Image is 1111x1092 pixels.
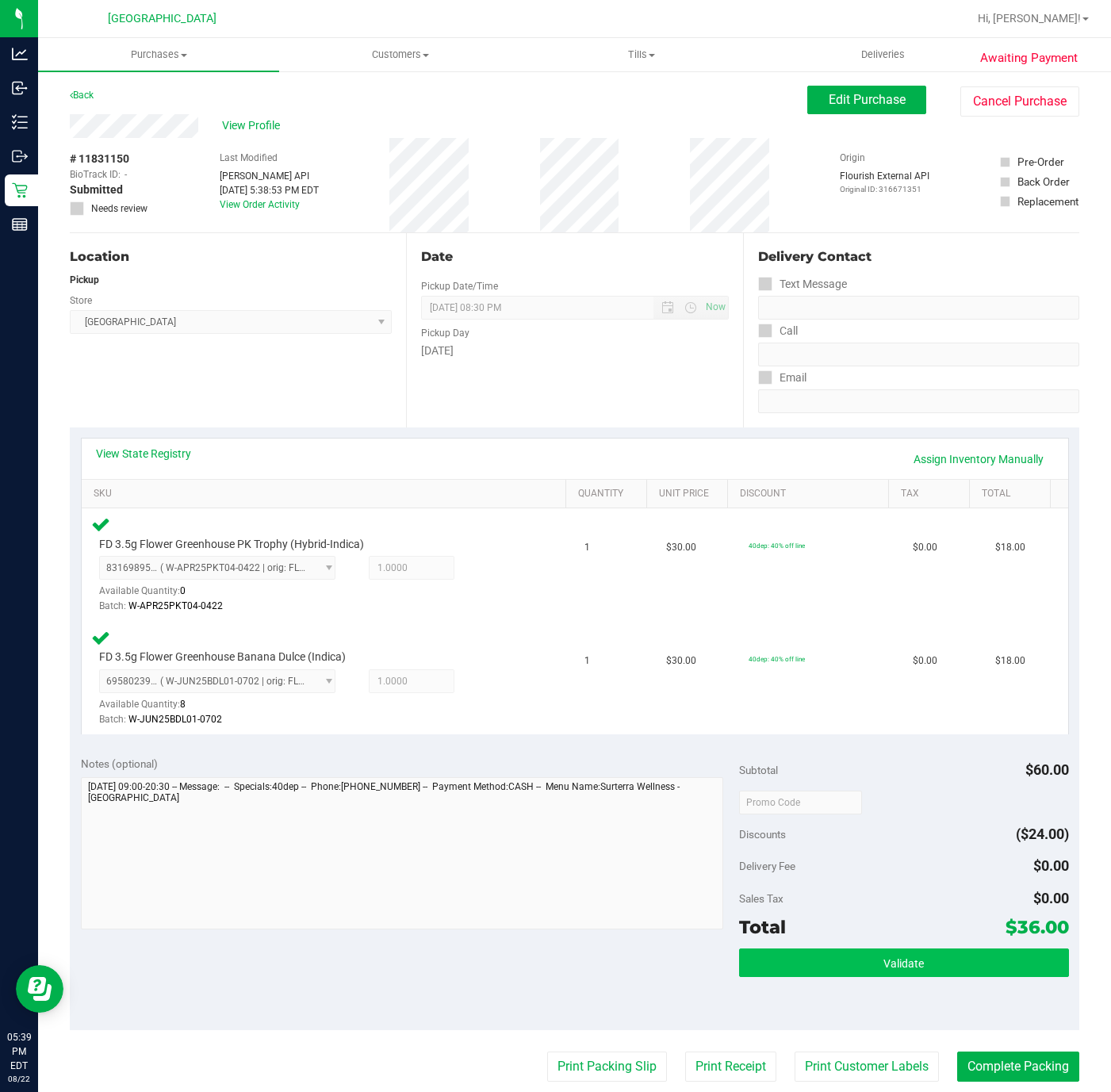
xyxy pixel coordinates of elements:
[685,1052,776,1082] button: Print Receipt
[96,446,191,462] a: View State Registry
[70,182,123,198] span: Submitted
[739,820,786,849] span: Discounts
[128,714,222,725] span: W-JUN25BDL01-0702
[980,49,1078,67] span: Awaiting Payment
[1006,916,1069,938] span: $36.00
[1016,826,1069,842] span: ($24.00)
[840,169,929,195] div: Flourish External API
[659,488,721,500] a: Unit Price
[840,48,926,62] span: Deliveries
[421,343,728,359] div: [DATE]
[16,965,63,1013] iframe: Resource center
[280,48,519,62] span: Customers
[91,201,147,216] span: Needs review
[7,1073,31,1085] p: 08/22
[758,320,798,343] label: Call
[903,446,1054,473] a: Assign Inventory Manually
[1025,761,1069,778] span: $60.00
[739,916,786,938] span: Total
[38,48,279,62] span: Purchases
[758,247,1079,266] div: Delivery Contact
[547,1052,667,1082] button: Print Packing Slip
[94,488,560,500] a: SKU
[1017,154,1064,170] div: Pre-Order
[758,366,806,389] label: Email
[421,247,728,266] div: Date
[279,38,520,71] a: Customers
[758,296,1079,320] input: Format: (999) 999-9999
[957,1052,1079,1082] button: Complete Packing
[578,488,640,500] a: Quantity
[99,714,126,725] span: Batch:
[81,757,158,770] span: Notes (optional)
[840,151,865,165] label: Origin
[125,167,127,182] span: -
[220,151,278,165] label: Last Modified
[70,247,392,266] div: Location
[666,540,696,555] span: $30.00
[739,860,795,872] span: Delivery Fee
[739,892,783,905] span: Sales Tax
[739,948,1068,977] button: Validate
[740,488,883,500] a: Discount
[99,600,126,611] span: Batch:
[521,38,762,71] a: Tills
[99,693,348,724] div: Available Quantity:
[12,114,28,130] inline-svg: Inventory
[220,183,319,197] div: [DATE] 5:38:53 PM EDT
[749,655,805,663] span: 40dep: 40% off line
[38,38,279,71] a: Purchases
[70,90,94,101] a: Back
[982,488,1044,500] a: Total
[795,1052,939,1082] button: Print Customer Labels
[1033,890,1069,906] span: $0.00
[840,183,929,195] p: Original ID: 316671351
[758,273,847,296] label: Text Message
[99,537,364,552] span: FD 3.5g Flower Greenhouse PK Trophy (Hybrid-Indica)
[1017,174,1070,190] div: Back Order
[762,38,1003,71] a: Deliveries
[70,151,129,167] span: # 11831150
[883,957,924,970] span: Validate
[978,12,1081,25] span: Hi, [PERSON_NAME]!
[99,580,348,611] div: Available Quantity:
[421,279,498,293] label: Pickup Date/Time
[220,199,300,210] a: View Order Activity
[180,585,186,596] span: 0
[666,653,696,669] span: $30.00
[807,86,926,114] button: Edit Purchase
[960,86,1079,117] button: Cancel Purchase
[12,216,28,232] inline-svg: Reports
[12,148,28,164] inline-svg: Outbound
[901,488,963,500] a: Tax
[913,653,937,669] span: $0.00
[12,182,28,198] inline-svg: Retail
[12,80,28,96] inline-svg: Inbound
[749,542,805,550] span: 40dep: 40% off line
[1017,193,1078,209] div: Replacement
[995,540,1025,555] span: $18.00
[913,540,937,555] span: $0.00
[99,649,346,665] span: FD 3.5g Flower Greenhouse Banana Dulce (Indica)
[584,653,590,669] span: 1
[12,46,28,62] inline-svg: Analytics
[739,791,862,814] input: Promo Code
[180,699,186,710] span: 8
[758,343,1079,366] input: Format: (999) 999-9999
[7,1030,31,1073] p: 05:39 PM EDT
[1033,857,1069,874] span: $0.00
[421,326,469,340] label: Pickup Day
[108,12,216,25] span: [GEOGRAPHIC_DATA]
[584,540,590,555] span: 1
[70,167,121,182] span: BioTrack ID:
[128,600,223,611] span: W-APR25PKT04-0422
[70,293,92,308] label: Store
[739,764,778,776] span: Subtotal
[70,274,99,285] strong: Pickup
[220,169,319,183] div: [PERSON_NAME] API
[522,48,761,62] span: Tills
[222,117,285,134] span: View Profile
[829,92,906,107] span: Edit Purchase
[995,653,1025,669] span: $18.00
